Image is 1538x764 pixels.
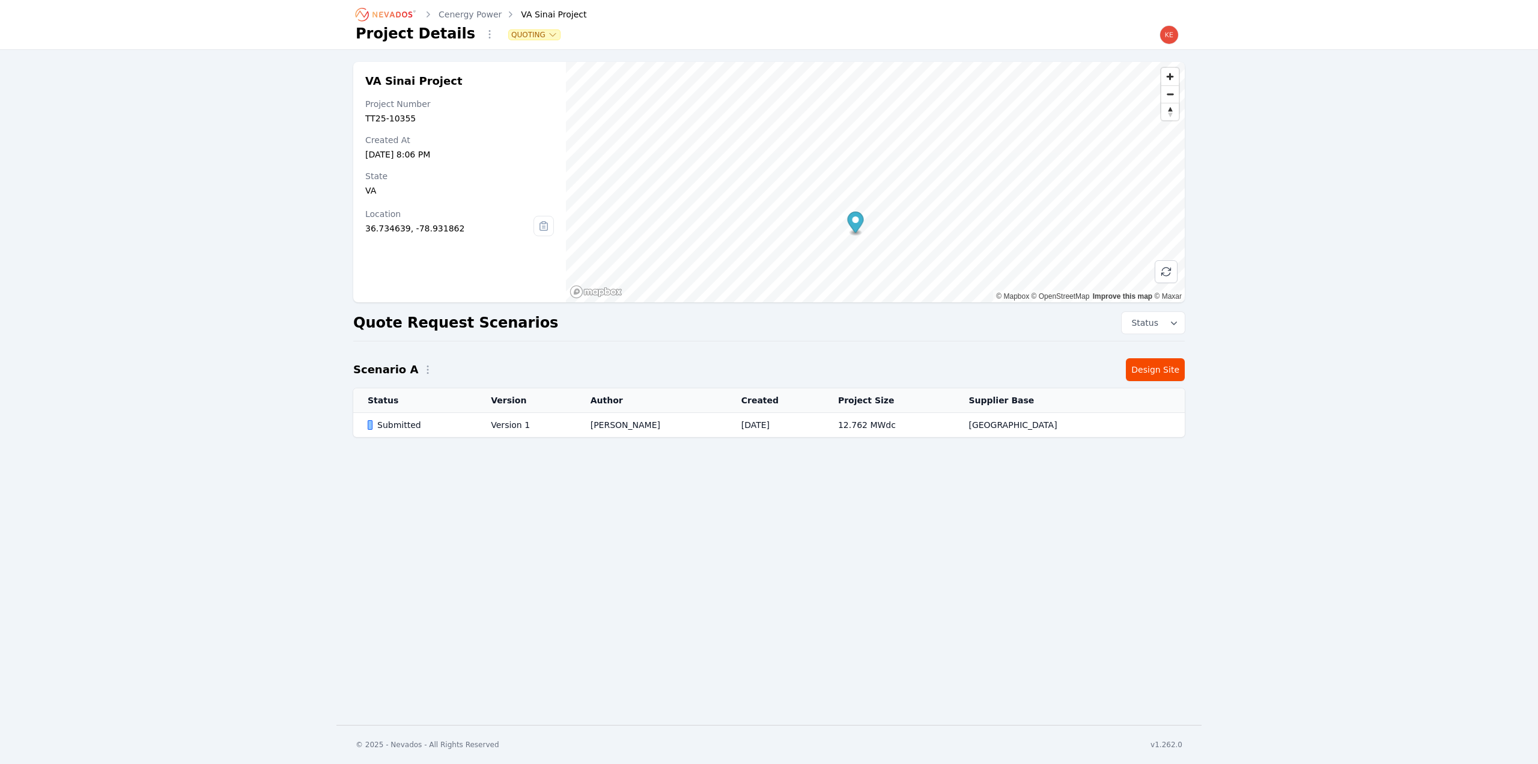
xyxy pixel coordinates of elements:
a: Cenergy Power [439,8,502,20]
a: Mapbox [996,292,1029,301]
h1: Project Details [356,24,475,43]
th: Project Size [824,388,954,413]
div: [DATE] 8:06 PM [365,148,554,160]
button: Status [1122,312,1185,334]
button: Zoom in [1161,68,1179,85]
div: Project Number [365,98,554,110]
td: [GEOGRAPHIC_DATA] [954,413,1136,438]
a: OpenStreetMap [1032,292,1090,301]
div: Created At [365,134,554,146]
th: Status [353,388,476,413]
div: Map marker [847,212,863,236]
a: Mapbox homepage [570,285,622,299]
td: 12.762 MWdc [824,413,954,438]
div: Location [365,208,533,220]
div: 36.734639, -78.931862 [365,222,533,234]
div: VA [365,185,554,197]
div: v1.262.0 [1150,740,1182,750]
button: Quoting [509,30,560,40]
img: kevin.west@nevados.solar [1160,25,1179,44]
canvas: Map [566,62,1185,302]
h2: Quote Request Scenarios [353,313,558,332]
h2: Scenario A [353,361,418,378]
h2: VA Sinai Project [365,74,554,88]
div: State [365,170,554,182]
div: TT25-10355 [365,112,554,124]
th: Supplier Base [954,388,1136,413]
button: Zoom out [1161,85,1179,103]
div: © 2025 - Nevados - All Rights Reserved [356,740,499,750]
th: Created [727,388,824,413]
span: Zoom out [1161,86,1179,103]
th: Author [576,388,727,413]
span: Status [1126,317,1158,329]
nav: Breadcrumb [356,5,587,24]
td: Version 1 [476,413,576,438]
a: Improve this map [1093,292,1152,301]
td: [PERSON_NAME] [576,413,727,438]
tr: SubmittedVersion 1[PERSON_NAME][DATE]12.762 MWdc[GEOGRAPHIC_DATA] [353,413,1185,438]
th: Version [476,388,576,413]
button: Reset bearing to north [1161,103,1179,120]
a: Maxar [1154,292,1182,301]
a: Design Site [1126,358,1185,381]
div: Submitted [368,419,470,431]
td: [DATE] [727,413,824,438]
div: VA Sinai Project [504,8,586,20]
